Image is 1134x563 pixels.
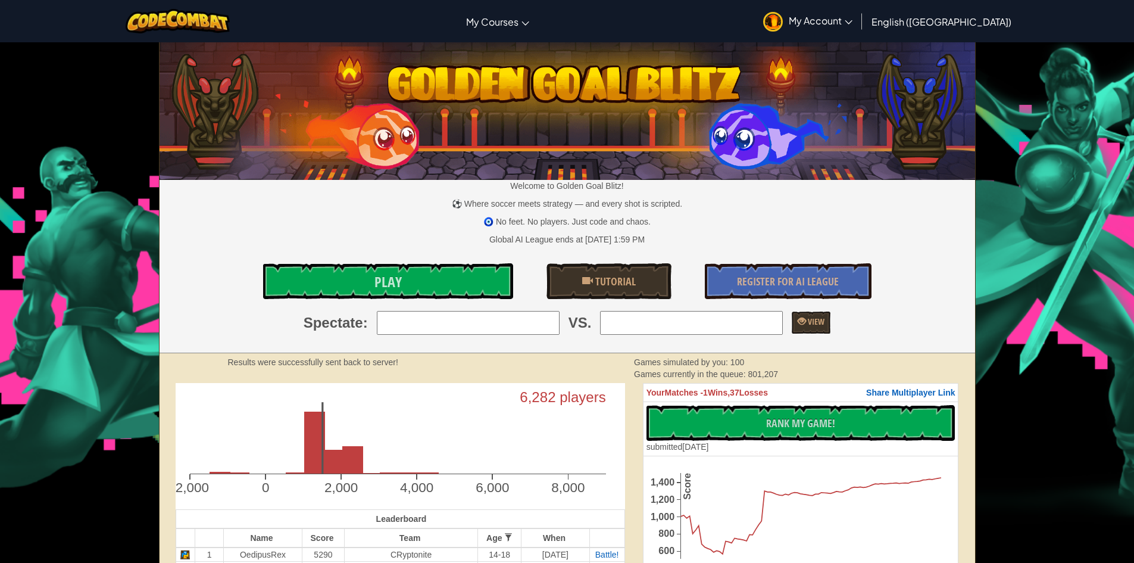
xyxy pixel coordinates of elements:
[651,477,674,487] text: 1,400
[520,389,606,405] text: 6,282 players
[682,473,692,500] text: Score
[344,528,477,548] th: Team
[195,548,224,562] td: 1
[651,511,674,522] text: 1,000
[261,480,269,495] text: 0
[160,38,975,180] img: Golden Goal
[546,263,671,299] a: Tutorial
[466,15,518,28] span: My Courses
[748,369,778,379] span: 801,207
[646,405,955,441] button: Rank My Game!
[658,528,674,539] text: 800
[224,528,302,548] th: Name
[376,514,427,524] span: Leaderboard
[708,388,730,397] span: Wins,
[551,480,585,495] text: 8,000
[737,274,839,289] span: Register for AI League
[766,416,835,431] span: Rank My Game!
[324,480,358,495] text: 2,000
[476,480,509,495] text: 6,000
[730,357,744,367] span: 100
[400,480,433,495] text: 4,000
[646,441,709,453] div: [DATE]
[344,548,477,562] td: CRyptonite
[658,546,674,556] text: 600
[763,12,783,32] img: avatar
[224,548,302,562] td: OedipusRex
[646,442,683,452] span: submitted
[489,234,645,245] div: Global AI League ends at [DATE] 1:59 PM
[651,494,674,505] text: 1,200
[568,313,592,333] span: VS.
[866,5,1017,38] a: English ([GEOGRAPHIC_DATA])
[160,198,975,210] p: ⚽ Where soccer meets strategy — and every shot is scripted.
[126,9,230,33] img: CodeCombat logo
[521,528,589,548] th: When
[789,14,852,27] span: My Account
[478,548,521,562] td: 14-18
[634,369,748,379] span: Games currently in the queue:
[302,548,344,562] td: 5290
[871,15,1011,28] span: English ([GEOGRAPHIC_DATA])
[739,388,768,397] span: Losses
[302,528,344,548] th: Score
[304,313,363,333] span: Spectate
[478,528,521,548] th: Age
[665,388,704,397] span: Matches -
[228,357,398,367] strong: Results were successfully sent back to server!
[460,5,535,38] a: My Courses
[634,357,730,367] span: Games simulated by you:
[806,316,824,327] span: View
[757,2,858,40] a: My Account
[363,313,368,333] span: :
[646,388,665,397] span: Your
[374,272,402,291] span: Play
[593,274,636,289] span: Tutorial
[160,180,975,192] p: Welcome to Golden Goal Blitz!
[160,216,975,228] p: 🧿 No feet. No players. Just code and chaos.
[595,550,619,559] a: Battle!
[866,388,955,397] span: Share Multiplayer Link
[171,480,209,495] text: -2,000
[521,548,589,562] td: [DATE]
[643,384,958,402] th: 1 37
[705,263,871,299] a: Register for AI League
